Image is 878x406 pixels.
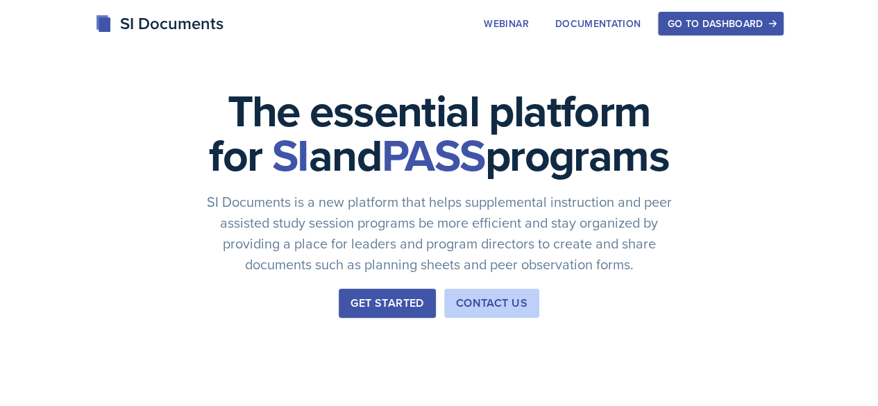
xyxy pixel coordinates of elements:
div: Go to Dashboard [667,18,774,29]
div: Webinar [484,18,528,29]
button: Webinar [475,12,537,35]
button: Documentation [546,12,650,35]
div: Documentation [555,18,641,29]
div: SI Documents [95,11,223,36]
button: Contact Us [444,289,539,318]
div: Contact Us [456,295,527,312]
button: Go to Dashboard [658,12,783,35]
button: Get Started [339,289,435,318]
div: Get Started [351,295,423,312]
